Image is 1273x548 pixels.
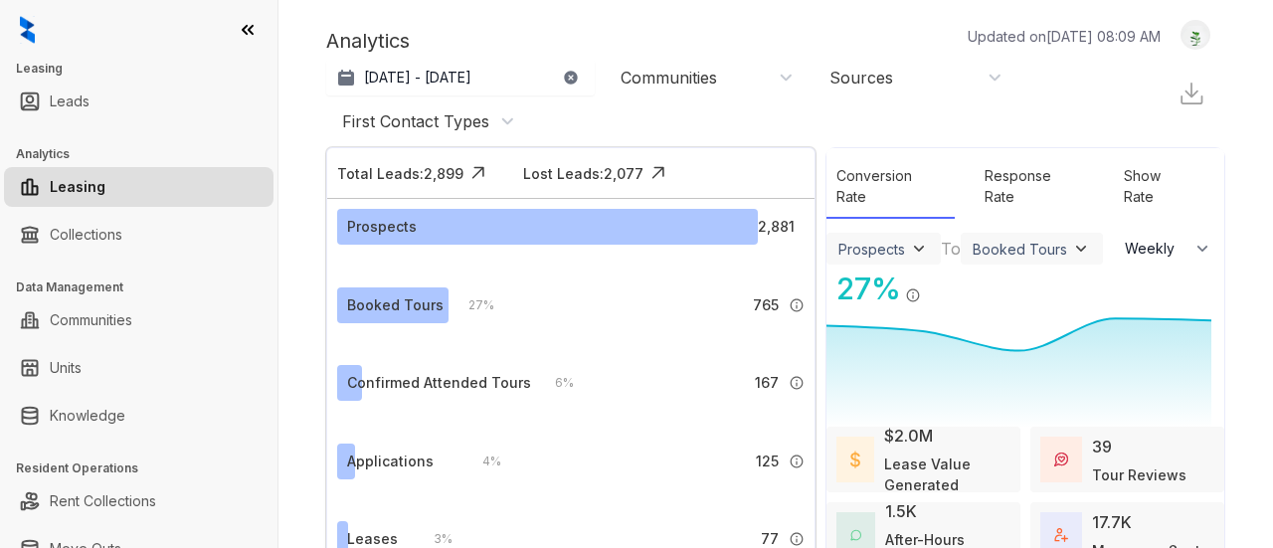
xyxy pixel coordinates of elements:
[1125,239,1185,259] span: Weekly
[758,216,795,238] span: 2,881
[326,60,595,95] button: [DATE] - [DATE]
[1054,453,1068,466] img: TourReviews
[905,287,921,303] img: Info
[1071,239,1091,259] img: ViewFilterArrow
[885,499,917,523] div: 1.5K
[50,396,125,436] a: Knowledge
[829,67,893,89] div: Sources
[1054,528,1068,542] img: TotalFum
[789,375,805,391] img: Info
[909,239,929,259] img: ViewFilterArrow
[50,481,156,521] a: Rent Collections
[347,216,417,238] div: Prospects
[50,215,122,255] a: Collections
[347,451,434,472] div: Applications
[16,60,277,78] h3: Leasing
[826,155,955,219] div: Conversion Rate
[347,372,531,394] div: Confirmed Attended Tours
[4,348,273,388] li: Units
[4,481,273,521] li: Rent Collections
[347,294,444,316] div: Booked Tours
[941,237,961,261] div: To
[50,300,132,340] a: Communities
[364,68,471,88] p: [DATE] - [DATE]
[463,158,493,188] img: Click Icon
[826,267,901,311] div: 27 %
[4,396,273,436] li: Knowledge
[523,163,643,184] div: Lost Leads: 2,077
[342,110,489,132] div: First Contact Types
[884,424,933,448] div: $2.0M
[16,459,277,477] h3: Resident Operations
[4,167,273,207] li: Leasing
[975,155,1094,219] div: Response Rate
[789,531,805,547] img: Info
[4,82,273,121] li: Leads
[326,26,410,56] p: Analytics
[789,297,805,313] img: Info
[643,158,673,188] img: Click Icon
[1092,510,1132,534] div: 17.7K
[20,16,35,44] img: logo
[753,294,779,316] span: 765
[838,241,905,258] div: Prospects
[921,270,951,299] img: Click Icon
[1113,231,1224,267] button: Weekly
[755,372,779,394] span: 167
[1178,80,1205,107] img: Download
[968,26,1161,47] p: Updated on [DATE] 08:09 AM
[16,278,277,296] h3: Data Management
[1092,435,1112,458] div: 39
[16,145,277,163] h3: Analytics
[756,451,779,472] span: 125
[1182,25,1209,46] img: UserAvatar
[850,529,861,541] img: AfterHoursConversations
[884,454,1009,495] div: Lease Value Generated
[850,451,861,468] img: LeaseValue
[50,82,90,121] a: Leads
[4,215,273,255] li: Collections
[50,167,105,207] a: Leasing
[449,294,494,316] div: 27 %
[4,300,273,340] li: Communities
[621,67,717,89] div: Communities
[50,348,82,388] a: Units
[1114,155,1204,219] div: Show Rate
[337,163,463,184] div: Total Leads: 2,899
[462,451,501,472] div: 4 %
[973,241,1067,258] div: Booked Tours
[535,372,574,394] div: 6 %
[1092,464,1186,485] div: Tour Reviews
[789,454,805,469] img: Info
